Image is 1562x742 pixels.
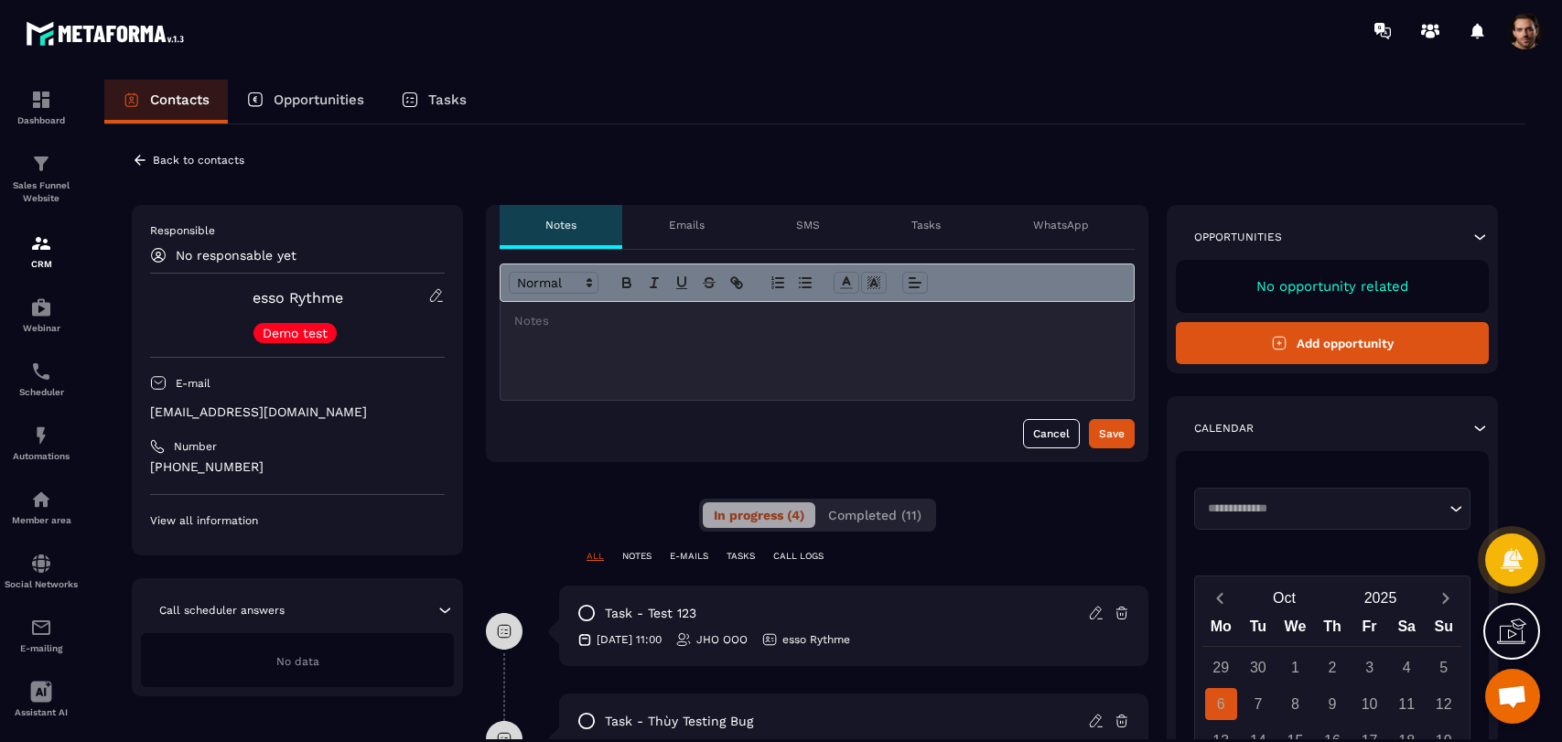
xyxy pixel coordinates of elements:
[1391,651,1423,683] div: 4
[1428,586,1462,610] button: Next month
[1317,688,1349,720] div: 9
[1194,421,1254,436] p: Calendar
[1351,614,1388,646] div: Fr
[670,550,708,563] p: E-MAILS
[1194,278,1470,295] p: No opportunity related
[150,403,445,421] p: [EMAIL_ADDRESS][DOMAIN_NAME]
[605,605,696,622] p: task - Test 123
[1427,688,1460,720] div: 12
[153,154,244,167] p: Back to contacts
[669,218,705,232] p: Emails
[1202,614,1240,646] div: Mo
[174,439,217,454] p: Number
[5,179,78,205] p: Sales Funnel Website
[263,327,328,339] p: Demo test
[5,75,78,139] a: formationformationDashboard
[1279,651,1311,683] div: 1
[587,550,604,563] p: ALL
[5,667,78,731] a: Assistant AI
[1317,651,1349,683] div: 2
[5,323,78,333] p: Webinar
[5,451,78,461] p: Automations
[5,259,78,269] p: CRM
[30,425,52,446] img: automations
[597,632,662,647] p: [DATE] 11:00
[1279,688,1311,720] div: 8
[817,502,932,528] button: Completed (11)
[5,539,78,603] a: social-networksocial-networkSocial Networks
[30,489,52,511] img: automations
[5,347,78,411] a: schedulerschedulerScheduler
[5,515,78,525] p: Member area
[30,296,52,318] img: automations
[150,458,445,476] p: [PHONE_NUMBER]
[828,508,921,522] span: Completed (11)
[30,360,52,382] img: scheduler
[5,387,78,397] p: Scheduler
[176,248,296,263] p: No responsable yet
[276,655,319,668] span: No data
[1388,614,1426,646] div: Sa
[1485,669,1540,724] div: Mở cuộc trò chuyện
[1332,582,1428,614] button: Open years overlay
[622,550,652,563] p: NOTES
[1277,614,1314,646] div: We
[703,502,815,528] button: In progress (4)
[5,707,78,717] p: Assistant AI
[714,508,804,522] span: In progress (4)
[5,139,78,219] a: formationformationSales Funnel Website
[428,91,467,108] p: Tasks
[1205,651,1237,683] div: 29
[150,513,445,528] p: View all information
[1023,419,1080,448] button: Cancel
[5,603,78,667] a: emailemailE-mailing
[274,91,364,108] p: Opportunities
[1391,688,1423,720] div: 11
[1427,651,1460,683] div: 5
[1201,500,1445,518] input: Search for option
[159,603,285,618] p: Call scheduler answers
[5,475,78,539] a: automationsautomationsMember area
[26,16,190,50] img: logo
[382,80,485,124] a: Tasks
[911,218,941,232] p: Tasks
[1242,651,1274,683] div: 30
[253,289,343,306] a: esso Rythme
[773,550,824,563] p: CALL LOGS
[1314,614,1352,646] div: Th
[727,550,755,563] p: TASKS
[5,579,78,589] p: Social Networks
[176,376,210,391] p: E-mail
[1353,651,1385,683] div: 3
[5,411,78,475] a: automationsautomationsAutomations
[1353,688,1385,720] div: 10
[104,80,228,124] a: Contacts
[605,713,753,730] p: task - Thùy testing bug
[228,80,382,124] a: Opportunities
[30,232,52,254] img: formation
[30,617,52,639] img: email
[1194,230,1282,244] p: Opportunities
[1033,218,1089,232] p: WhatsApp
[30,153,52,175] img: formation
[545,218,576,232] p: Notes
[696,632,748,647] p: JHO OOO
[5,115,78,125] p: Dashboard
[1089,419,1135,448] button: Save
[5,643,78,653] p: E-mailing
[30,89,52,111] img: formation
[1240,614,1277,646] div: Tu
[5,283,78,347] a: automationsautomationsWebinar
[782,632,850,647] p: esso Rythme
[5,219,78,283] a: formationformationCRM
[1194,488,1470,530] div: Search for option
[150,91,210,108] p: Contacts
[30,553,52,575] img: social-network
[796,218,820,232] p: SMS
[1176,322,1489,364] button: Add opportunity
[1099,425,1125,443] div: Save
[1236,582,1332,614] button: Open months overlay
[1205,688,1237,720] div: 6
[150,223,445,238] p: Responsible
[1425,614,1462,646] div: Su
